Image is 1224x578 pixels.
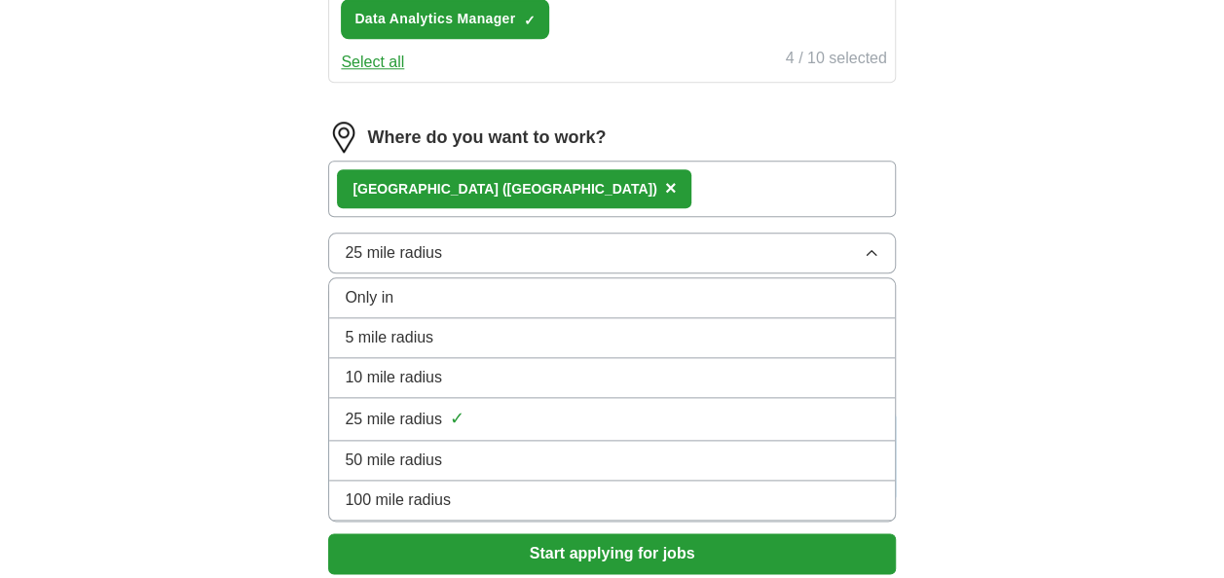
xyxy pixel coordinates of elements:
span: 10 mile radius [345,366,442,389]
button: Select all [341,51,404,74]
span: 50 mile radius [345,449,442,472]
span: ([GEOGRAPHIC_DATA]) [502,181,657,197]
label: Where do you want to work? [367,125,606,151]
strong: [GEOGRAPHIC_DATA] [352,181,499,197]
div: 4 / 10 selected [786,47,887,74]
button: × [665,174,677,203]
span: ✓ [523,13,535,28]
span: 25 mile radius [345,408,442,431]
span: × [665,177,677,199]
button: Start applying for jobs [328,533,895,574]
button: 25 mile radius [328,233,895,273]
span: Only in [345,286,393,309]
span: Data Analytics Manager [354,9,515,29]
span: 25 mile radius [345,241,442,265]
span: ✓ [450,406,464,432]
span: 100 mile radius [345,488,451,512]
img: location.png [328,122,359,153]
span: 5 mile radius [345,326,433,349]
